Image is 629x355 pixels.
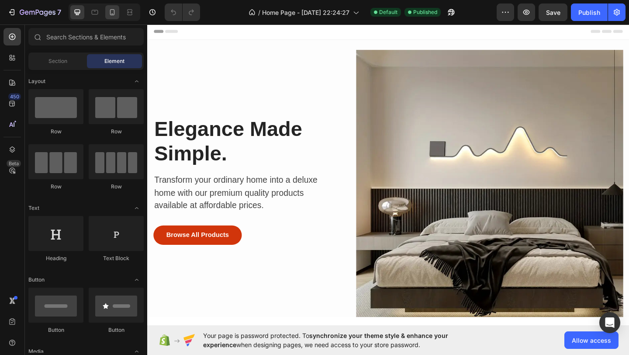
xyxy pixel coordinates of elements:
span: Button [28,276,45,284]
div: Button [28,326,83,334]
span: Element [104,57,124,65]
span: / [258,8,260,17]
span: Your page is password protected. To when designing pages, we need access to your store password. [203,331,482,349]
iframe: Design area [147,23,629,326]
div: 450 [8,93,21,100]
button: Allow access [564,331,619,349]
div: Beta [7,160,21,167]
div: Heading [28,254,83,262]
div: Row [28,183,83,191]
div: Row [89,183,144,191]
div: Open Intercom Messenger [599,312,620,333]
button: Save [539,3,567,21]
img: Alt Image [227,29,518,320]
div: Undo/Redo [165,3,200,21]
span: synchronize your theme style & enhance your experience [203,332,448,348]
input: Search Sections & Elements [28,28,144,45]
div: Button [89,326,144,334]
span: Text [28,204,39,212]
span: Toggle open [130,201,144,215]
span: Layout [28,77,45,85]
button: Publish [571,3,608,21]
button: 7 [3,3,65,21]
span: Home Page - [DATE] 22:24:27 [262,8,349,17]
span: Toggle open [130,74,144,88]
div: Text Block [89,254,144,262]
div: Publish [578,8,600,17]
span: Allow access [572,336,611,345]
p: 7 [57,7,61,17]
div: Row [89,128,144,136]
span: Save [546,9,560,16]
div: Row [28,128,83,136]
span: Default [379,8,397,16]
span: Section [48,57,67,65]
span: Published [413,8,437,16]
span: Toggle open [130,273,144,287]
